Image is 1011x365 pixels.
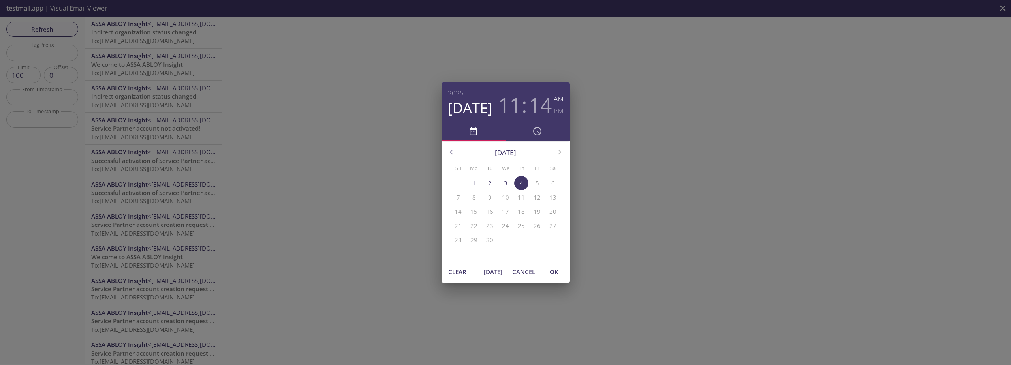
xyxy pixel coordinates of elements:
[529,93,552,117] button: 14
[481,264,506,279] button: [DATE]
[514,164,528,172] span: Th
[461,148,550,158] p: [DATE]
[545,267,564,277] span: OK
[498,164,513,172] span: We
[504,179,507,187] p: 3
[530,164,544,172] span: Fr
[448,267,467,277] span: Clear
[512,267,535,277] span: Cancel
[554,93,564,105] button: AM
[488,179,492,187] p: 2
[541,264,567,279] button: OK
[472,179,476,187] p: 1
[546,164,560,172] span: Sa
[520,179,523,187] p: 4
[483,164,497,172] span: Tu
[451,164,465,172] span: Su
[467,176,481,190] button: 1
[484,267,503,277] span: [DATE]
[448,99,492,117] button: [DATE]
[483,176,497,190] button: 2
[522,93,527,117] h3: :
[514,176,528,190] button: 4
[448,87,464,99] button: 2025
[445,264,470,279] button: Clear
[467,164,481,172] span: Mo
[554,105,564,117] button: PM
[498,93,521,117] button: 11
[509,264,538,279] button: Cancel
[498,176,513,190] button: 3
